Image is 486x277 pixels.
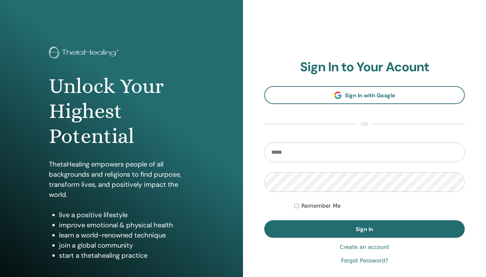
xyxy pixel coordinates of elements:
span: Sign In [356,226,373,233]
h1: Unlock Your Highest Potential [49,74,194,149]
li: learn a world-renowned technique [59,230,194,240]
h2: Sign In to Your Acount [264,59,465,75]
a: Forgot Password? [341,257,388,265]
span: Sign In with Google [345,92,395,99]
label: Remember Me [301,202,341,210]
li: start a thetahealing practice [59,250,194,260]
li: live a positive lifestyle [59,210,194,220]
div: Keep me authenticated indefinitely or until I manually logout [294,202,465,210]
li: join a global community [59,240,194,250]
a: Create an account [340,243,389,251]
span: or [357,120,372,128]
button: Sign In [264,220,465,238]
li: improve emotional & physical health [59,220,194,230]
p: ThetaHealing empowers people of all backgrounds and religions to find purpose, transform lives, a... [49,159,194,200]
a: Sign In with Google [264,86,465,104]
